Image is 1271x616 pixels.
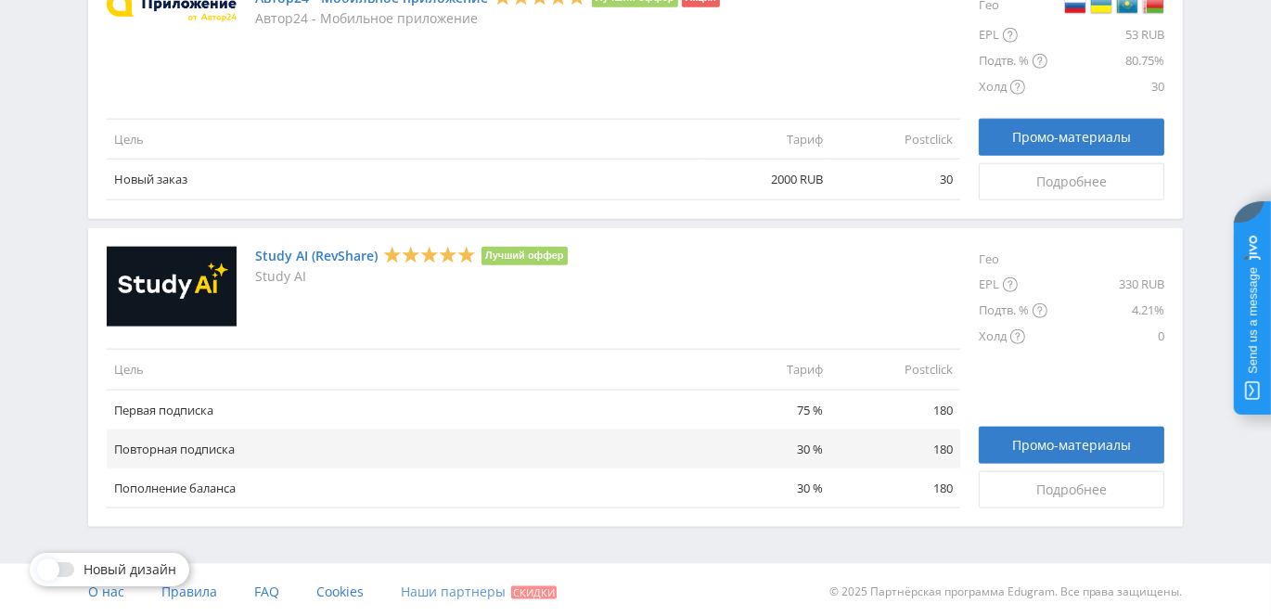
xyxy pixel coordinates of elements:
div: EPL [979,22,1047,48]
span: FAQ [254,583,279,600]
div: 330 RUB [1047,272,1164,298]
span: Новый дизайн [83,562,176,577]
span: Правила [161,583,217,600]
p: Автор24 - Мобильное приложение [255,11,720,26]
div: 80.75% [1047,48,1164,74]
td: 30 [830,160,960,199]
div: 30 [1047,74,1164,100]
span: Подробнее [1036,482,1107,497]
a: Подробнее [979,163,1164,200]
img: Study AI (RevShare) [107,247,237,327]
div: Холд [979,74,1047,100]
td: Повторная подписка [107,430,700,468]
span: Промо-материалы [1012,130,1131,145]
td: Цель [107,350,700,390]
a: Промо-материалы [979,119,1164,156]
td: 180 [830,430,960,468]
td: Тариф [700,120,830,160]
a: Study AI (RevShare) [255,249,378,263]
td: Пополнение баланса [107,468,700,508]
td: 75 % [700,390,830,430]
td: Новый заказ [107,160,700,199]
span: Промо-материалы [1012,438,1131,453]
span: Подробнее [1036,174,1107,189]
td: Postclick [830,120,960,160]
span: Наши партнеры [401,583,506,600]
td: Цель [107,120,700,160]
div: EPL [979,272,1047,298]
div: Холд [979,324,1047,350]
td: 2000 RUB [700,160,830,199]
a: Промо-материалы [979,427,1164,464]
div: 53 RUB [1047,22,1164,48]
div: 5 Stars [383,245,476,264]
td: Первая подписка [107,390,700,430]
a: Подробнее [979,471,1164,508]
td: 30 % [700,430,830,468]
div: Гео [979,247,1047,272]
div: Подтв. % [979,48,1047,74]
div: Подтв. % [979,298,1047,324]
li: Лучший оффер [481,247,568,265]
td: 180 [830,468,960,508]
td: 180 [830,390,960,430]
td: Postclick [830,350,960,390]
td: Тариф [700,350,830,390]
span: О нас [88,583,124,600]
div: 0 [1047,324,1164,350]
span: Cookies [316,583,364,600]
td: 30 % [700,468,830,508]
div: 4.21% [1047,298,1164,324]
p: Study AI [255,269,568,284]
span: Скидки [511,586,557,599]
